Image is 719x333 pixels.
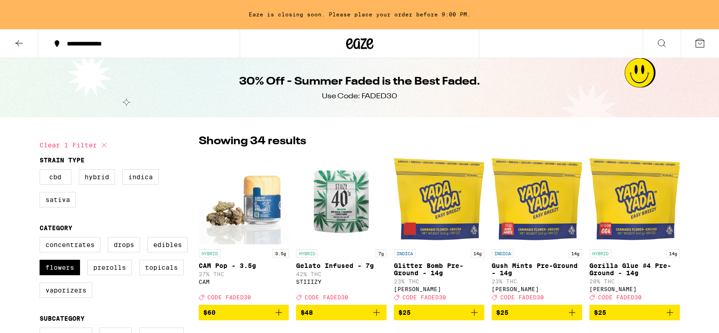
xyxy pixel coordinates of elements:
[40,315,85,322] legend: Subcategory
[492,278,582,284] p: 23% THC
[139,260,184,275] label: Topicals
[568,249,582,257] p: 14g
[199,262,289,269] p: CAM Pop - 3.5g
[496,309,508,316] span: $25
[199,271,289,277] p: 27% THC
[199,305,289,320] button: Add to bag
[296,262,387,269] p: Gelato Infused - 7g
[492,286,582,292] div: [PERSON_NAME]
[492,249,513,257] p: INDICA
[296,249,318,257] p: HYBRID
[40,169,71,185] label: CBD
[666,249,680,257] p: 14g
[199,134,306,149] p: Showing 34 results
[471,249,484,257] p: 14g
[394,305,484,320] button: Add to bag
[296,154,387,245] img: STIIIZY - Gelato Infused - 7g
[40,134,110,156] button: Clear 1 filter
[203,309,216,316] span: $60
[492,262,582,277] p: Gush Mints Pre-Ground - 14g
[322,91,397,101] div: Use Code: FADED30
[589,249,611,257] p: HYBRID
[147,237,188,252] label: Edibles
[199,154,289,305] a: Open page for CAM Pop - 3.5g from CAM
[394,154,484,245] img: Yada Yada - Glitter Bomb Pre-Ground - 14g
[199,279,289,285] div: CAM
[40,192,76,207] label: Sativa
[108,237,140,252] label: Drops
[305,294,348,300] span: CODE FADED30
[199,249,221,257] p: HYBRID
[40,237,101,252] label: Concentrates
[500,294,544,300] span: CODE FADED30
[492,154,582,305] a: Open page for Gush Mints Pre-Ground - 14g from Yada Yada
[40,283,92,298] label: Vaporizers
[394,286,484,292] div: [PERSON_NAME]
[394,154,484,305] a: Open page for Glitter Bomb Pre-Ground - 14g from Yada Yada
[589,278,680,284] p: 20% THC
[296,271,387,277] p: 42% THC
[87,260,132,275] label: Prerolls
[589,262,680,277] p: Gorilla Glue #4 Pre-Ground - 14g
[394,249,416,257] p: INDICA
[394,278,484,284] p: 23% THC
[589,305,680,320] button: Add to bag
[394,262,484,277] p: Glitter Bomb Pre-Ground - 14g
[122,169,159,185] label: Indica
[296,154,387,305] a: Open page for Gelato Infused - 7g from STIIIZY
[40,156,85,164] legend: Strain Type
[589,154,680,305] a: Open page for Gorilla Glue #4 Pre-Ground - 14g from Yada Yada
[296,279,387,285] div: STIIIZY
[207,294,251,300] span: CODE FADED30
[398,309,411,316] span: $25
[589,286,680,292] div: [PERSON_NAME]
[589,154,680,245] img: Yada Yada - Gorilla Glue #4 Pre-Ground - 14g
[492,154,582,245] img: Yada Yada - Gush Mints Pre-Ground - 14g
[40,224,72,232] legend: Category
[40,260,80,275] label: Flowers
[376,249,387,257] p: 7g
[598,294,642,300] span: CODE FADED30
[594,309,606,316] span: $25
[199,154,289,245] img: CAM - CAM Pop - 3.5g
[79,169,115,185] label: Hybrid
[301,309,313,316] span: $48
[492,305,582,320] button: Add to bag
[296,305,387,320] button: Add to bag
[239,74,480,90] h1: 30% Off - Summer Faded is the Best Faded.
[272,249,289,257] p: 3.5g
[402,294,446,300] span: CODE FADED30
